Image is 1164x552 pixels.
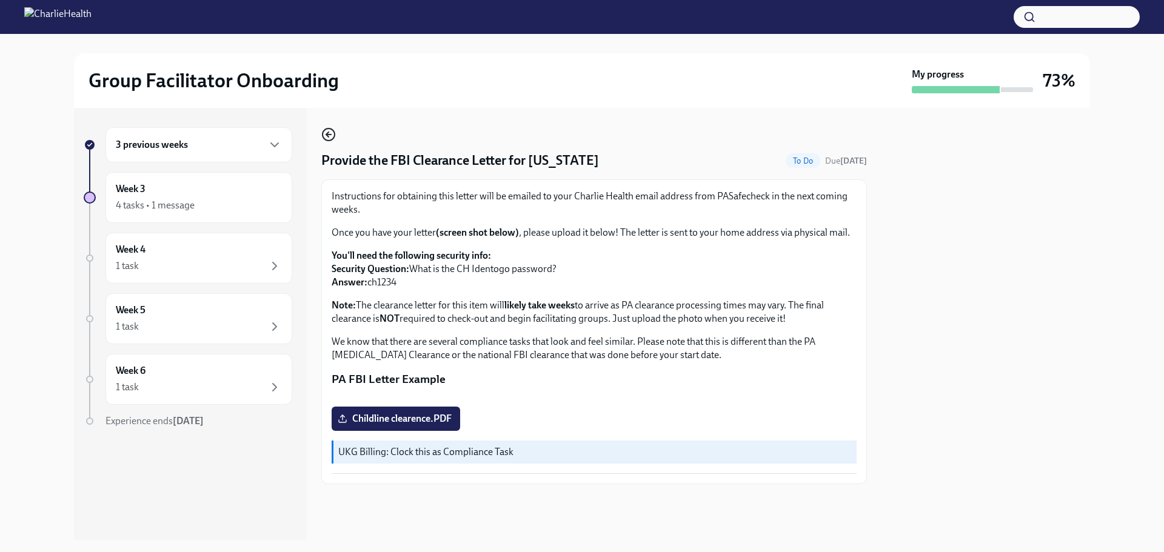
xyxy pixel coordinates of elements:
[89,68,339,93] h2: Group Facilitator Onboarding
[332,407,460,431] label: Childline clearence.PDF
[332,299,857,325] p: The clearance letter for this item will to arrive as PA clearance processing times may vary. The ...
[116,304,145,317] h6: Week 5
[116,364,145,377] h6: Week 6
[332,249,857,289] p: What is the CH Identogo password? ch1234
[105,127,292,162] div: 3 previous weeks
[116,199,195,212] div: 4 tasks • 1 message
[504,299,575,311] strong: likely take weeks
[24,7,92,27] img: CharlieHealth
[1043,70,1075,91] h3: 73%
[116,138,188,151] h6: 3 previous weeks
[116,243,145,256] h6: Week 4
[332,371,857,387] p: PA FBI Letter Example
[84,354,292,405] a: Week 61 task
[332,190,857,216] p: Instructions for obtaining this letter will be emailed to your Charlie Health email address from ...
[173,415,204,427] strong: [DATE]
[332,335,857,362] p: We know that there are several compliance tasks that look and feel similar. Please note that this...
[105,415,204,427] span: Experience ends
[380,313,400,324] strong: NOT
[786,156,820,165] span: To Do
[84,233,292,284] a: Week 41 task
[332,299,356,311] strong: Note:
[436,227,519,238] strong: (screen shot below)
[321,151,599,170] h4: Provide the FBI Clearance Letter for [US_STATE]
[840,156,867,166] strong: [DATE]
[84,172,292,223] a: Week 34 tasks • 1 message
[912,68,964,81] strong: My progress
[332,250,491,261] strong: You'll need the following security info:
[332,276,367,288] strong: Answer:
[338,445,852,459] p: UKG Billing: Clock this as Compliance Task
[116,381,139,394] div: 1 task
[825,156,867,166] span: Due
[116,259,139,273] div: 1 task
[825,155,867,167] span: October 21st, 2025 10:00
[84,293,292,344] a: Week 51 task
[116,182,145,196] h6: Week 3
[116,320,139,333] div: 1 task
[340,413,452,425] span: Childline clearence.PDF
[332,263,409,274] strong: Security Question:
[332,226,857,239] p: Once you have your letter , please upload it below! The letter is sent to your home address via p...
